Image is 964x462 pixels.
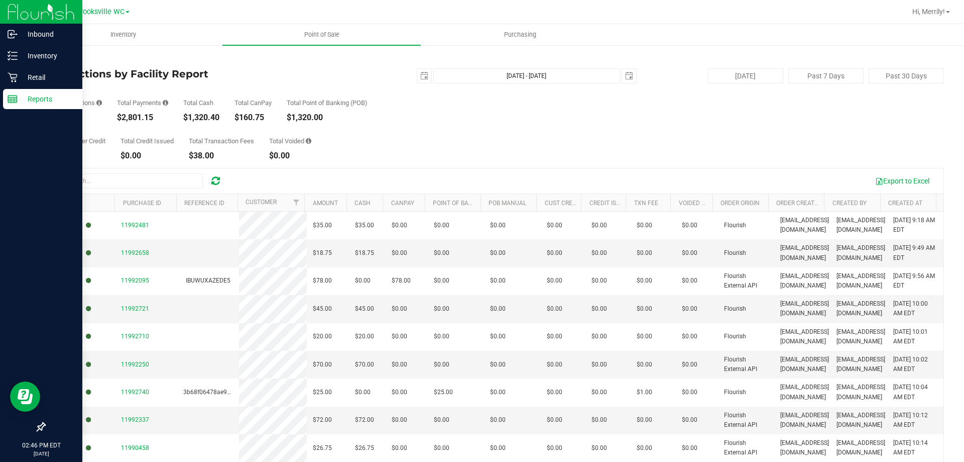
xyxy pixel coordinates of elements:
span: 11992095 [121,277,149,284]
span: $0.00 [547,276,562,286]
span: 11992710 [121,333,149,340]
span: $0.00 [637,443,652,453]
span: [EMAIL_ADDRESS][DOMAIN_NAME] [836,411,885,430]
span: $0.00 [682,276,697,286]
span: $0.00 [591,388,607,397]
span: $0.00 [547,221,562,230]
a: Inventory [24,24,222,45]
span: $0.00 [434,443,449,453]
span: Brooksville WC [76,8,125,16]
a: Purchase ID [123,200,161,207]
div: $38.00 [189,152,254,160]
span: $0.00 [434,304,449,314]
span: $0.00 [637,332,652,341]
span: $0.00 [591,415,607,425]
p: 02:46 PM EDT [5,441,78,450]
h4: Transactions by Facility Report [44,68,344,79]
a: Credit Issued [589,200,631,207]
span: $0.00 [547,443,562,453]
p: Reports [18,93,78,105]
span: 11992337 [121,416,149,423]
a: Reference ID [184,200,224,207]
span: $0.00 [591,360,607,369]
span: $0.00 [637,304,652,314]
span: $0.00 [490,360,506,369]
span: $0.00 [392,248,407,258]
div: $0.00 [120,152,174,160]
span: [EMAIL_ADDRESS][DOMAIN_NAME] [780,271,829,291]
a: Amount [313,200,338,207]
span: $0.00 [547,304,562,314]
span: 11992740 [121,389,149,396]
span: $70.00 [313,360,332,369]
a: Point of Banking (POB) [433,200,504,207]
span: $20.00 [313,332,332,341]
span: 3b68f06478ae955aed72962add11e616 [183,389,293,396]
span: $0.00 [547,388,562,397]
div: Total CanPay [234,100,272,106]
button: [DATE] [708,68,783,83]
a: Cust Credit [545,200,581,207]
span: Flourish [724,248,746,258]
span: Point of Sale [291,30,353,39]
span: $25.00 [434,388,453,397]
span: 11990458 [121,444,149,451]
span: Hi, Merrily! [912,8,945,16]
span: $0.00 [355,388,371,397]
span: [DATE] 9:18 AM EDT [893,216,937,235]
a: Customer [246,199,277,206]
span: Purchasing [491,30,550,39]
span: $45.00 [313,304,332,314]
span: $0.00 [547,332,562,341]
inline-svg: Inventory [8,51,18,61]
span: [EMAIL_ADDRESS][DOMAIN_NAME] [836,271,885,291]
span: $0.00 [392,443,407,453]
span: $0.00 [434,248,449,258]
span: [DATE] 9:56 AM EDT [893,271,937,291]
span: $0.00 [490,388,506,397]
span: $0.00 [637,221,652,230]
span: 11992250 [121,361,149,368]
span: $35.00 [313,221,332,230]
span: Flourish External API [724,271,768,291]
div: $1,320.00 [287,114,368,122]
span: [EMAIL_ADDRESS][DOMAIN_NAME] [836,216,885,235]
span: $0.00 [490,304,506,314]
span: [DATE] 9:49 AM EDT [893,243,937,262]
span: [EMAIL_ADDRESS][DOMAIN_NAME] [836,438,885,457]
span: $0.00 [392,360,407,369]
span: [EMAIL_ADDRESS][DOMAIN_NAME] [780,327,829,346]
span: [EMAIL_ADDRESS][DOMAIN_NAME] [780,355,829,374]
span: Flourish External API [724,438,768,457]
span: Flourish [724,332,746,341]
span: Flourish External API [724,355,768,374]
span: $0.00 [682,332,697,341]
span: Inventory [97,30,150,39]
span: $0.00 [682,443,697,453]
span: $0.00 [434,276,449,286]
span: $0.00 [637,276,652,286]
span: [DATE] 10:12 AM EDT [893,411,937,430]
span: 11992721 [121,305,149,312]
inline-svg: Retail [8,72,18,82]
span: [DATE] 10:00 AM EDT [893,299,937,318]
span: $70.00 [355,360,374,369]
iframe: Resource center [10,382,40,412]
inline-svg: Inbound [8,29,18,39]
span: [DATE] 10:14 AM EDT [893,438,937,457]
a: Filter [288,194,304,211]
span: [EMAIL_ADDRESS][DOMAIN_NAME] [836,299,885,318]
span: $0.00 [637,248,652,258]
span: $18.75 [313,248,332,258]
div: $2,801.15 [117,114,168,122]
button: Past 7 Days [788,68,864,83]
span: [EMAIL_ADDRESS][DOMAIN_NAME] [780,383,829,402]
span: $0.00 [434,332,449,341]
span: Flourish [724,221,746,230]
span: 11992481 [121,222,149,229]
span: $72.00 [313,415,332,425]
span: $0.00 [682,221,697,230]
span: $72.00 [355,415,374,425]
i: Count of all successful payment transactions, possibly including voids, refunds, and cash-back fr... [96,100,102,106]
span: $20.00 [355,332,374,341]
